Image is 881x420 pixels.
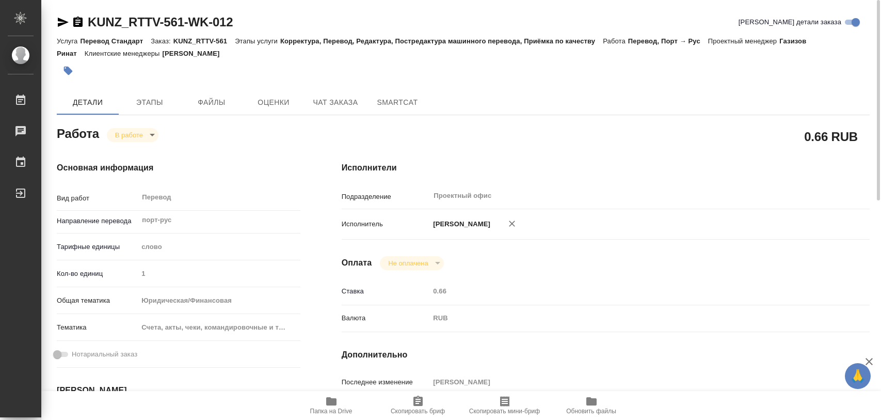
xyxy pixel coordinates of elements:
[57,193,138,204] p: Вид работ
[57,162,300,174] h4: Основная информация
[566,408,616,415] span: Обновить файлы
[57,295,138,306] p: Общая тематика
[57,216,138,226] p: Направление перевода
[138,266,300,281] input: Пустое поле
[429,309,825,327] div: RUB
[849,365,867,387] span: 🙏
[548,391,635,420] button: Обновить файлы
[461,391,548,420] button: Скопировать мини-бриф
[429,219,490,229] p: [PERSON_NAME]
[501,212,523,235] button: Удалить исполнителя
[57,322,138,333] p: Тематика
[373,96,422,109] span: SmartCat
[125,96,174,109] span: Этапы
[138,319,300,336] div: Счета, акты, чеки, командировочные и таможенные документы
[429,284,825,299] input: Пустое поле
[310,408,353,415] span: Папка на Drive
[173,37,235,45] p: KUNZ_RTTV-561
[57,269,138,279] p: Кол-во единиц
[85,50,163,57] p: Клиентские менеджеры
[342,257,372,269] h4: Оплата
[57,123,99,142] h2: Работа
[342,286,430,297] p: Ставка
[80,37,151,45] p: Перевод Стандарт
[72,349,137,360] span: Нотариальный заказ
[57,37,80,45] p: Услуга
[57,59,79,82] button: Добавить тэг
[57,384,300,397] h4: [PERSON_NAME]
[469,408,540,415] span: Скопировать мини-бриф
[342,313,430,323] p: Валюта
[804,128,858,145] h2: 0.66 RUB
[391,408,445,415] span: Скопировать бриф
[138,292,300,309] div: Юридическая/Финансовая
[628,37,708,45] p: Перевод, Порт → Рус
[72,16,84,28] button: Скопировать ссылку
[708,37,779,45] p: Проектный менеджер
[112,131,146,139] button: В работе
[380,256,443,270] div: В работе
[288,391,375,420] button: Папка на Drive
[739,17,841,27] span: [PERSON_NAME] детали заказа
[342,349,870,361] h4: Дополнительно
[375,391,461,420] button: Скопировать бриф
[57,242,138,252] p: Тарифные единицы
[342,377,430,387] p: Последнее изменение
[151,37,173,45] p: Заказ:
[63,96,113,109] span: Детали
[342,192,430,202] p: Подразделение
[88,15,233,29] a: KUNZ_RTTV-561-WK-012
[138,238,300,256] div: слово
[235,37,280,45] p: Этапы услуги
[187,96,236,109] span: Файлы
[845,363,871,389] button: 🙏
[342,219,430,229] p: Исполнитель
[342,162,870,174] h4: Исполнители
[311,96,360,109] span: Чат заказа
[249,96,298,109] span: Оценки
[107,128,158,142] div: В работе
[385,259,431,268] button: Не оплачена
[280,37,603,45] p: Корректура, Перевод, Редактура, Постредактура машинного перевода, Приёмка по качеству
[57,16,69,28] button: Скопировать ссылку для ЯМессенджера
[429,375,825,390] input: Пустое поле
[603,37,628,45] p: Работа
[163,50,228,57] p: [PERSON_NAME]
